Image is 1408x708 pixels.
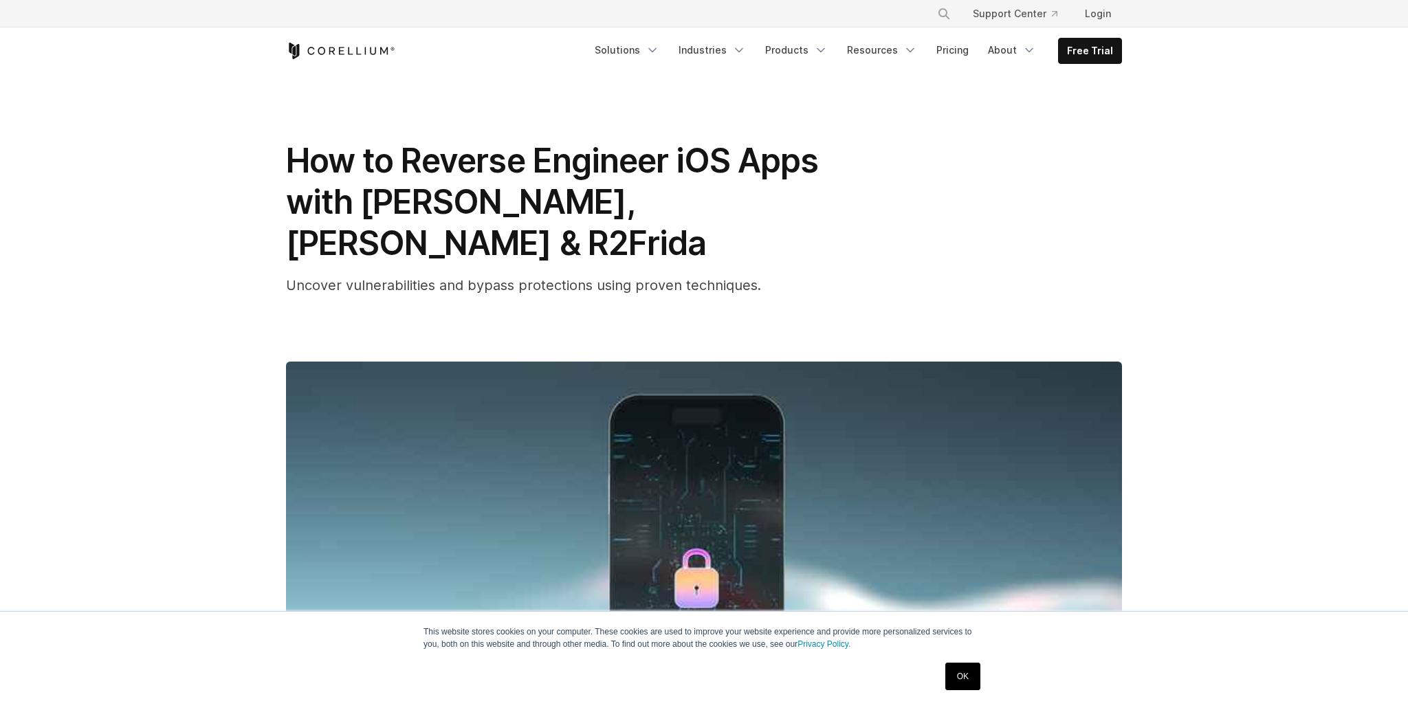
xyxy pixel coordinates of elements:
a: OK [945,663,980,690]
a: Corellium Home [286,43,395,59]
a: Industries [670,38,754,63]
a: Support Center [962,1,1068,26]
span: How to Reverse Engineer iOS Apps with [PERSON_NAME], [PERSON_NAME] & R2Frida [286,140,818,263]
span: Uncover vulnerabilities and bypass protections using proven techniques. [286,277,761,294]
p: This website stores cookies on your computer. These cookies are used to improve your website expe... [423,626,984,650]
div: Navigation Menu [586,38,1122,64]
a: Pricing [928,38,977,63]
a: Solutions [586,38,668,63]
button: Search [932,1,956,26]
a: Resources [839,38,925,63]
a: Free Trial [1059,38,1121,63]
a: Login [1074,1,1122,26]
div: Navigation Menu [921,1,1122,26]
a: About [980,38,1044,63]
a: Privacy Policy. [797,639,850,649]
a: Products [757,38,836,63]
